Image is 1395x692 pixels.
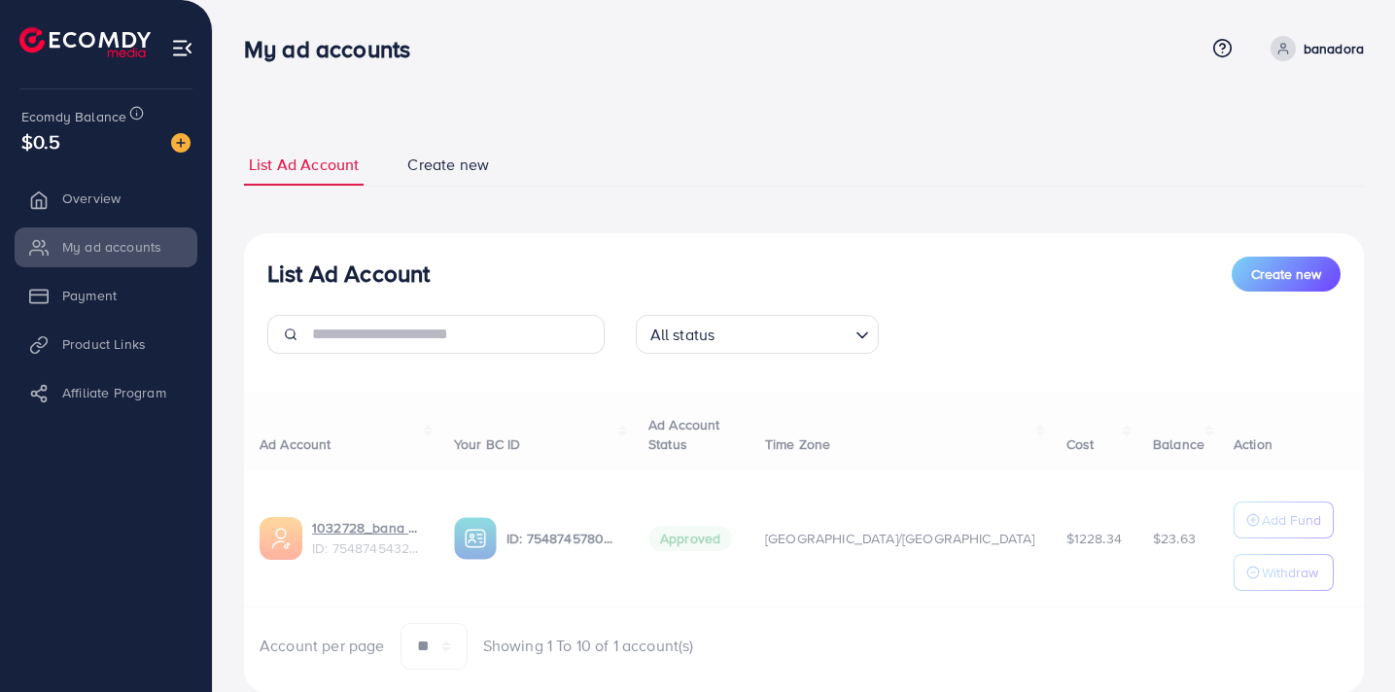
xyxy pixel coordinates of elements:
button: Create new [1232,257,1341,292]
p: banadora [1304,37,1364,60]
input: Search for option [720,317,847,349]
span: List Ad Account [249,154,359,176]
h3: My ad accounts [244,35,426,63]
span: Create new [407,154,489,176]
span: $0.5 [21,127,61,156]
span: All status [646,321,719,349]
div: Search for option [636,315,879,354]
span: Ecomdy Balance [21,107,126,126]
h3: List Ad Account [267,259,430,288]
span: Create new [1251,264,1321,284]
img: menu [171,37,193,59]
img: image [171,133,191,153]
img: logo [19,27,151,57]
a: banadora [1263,36,1364,61]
